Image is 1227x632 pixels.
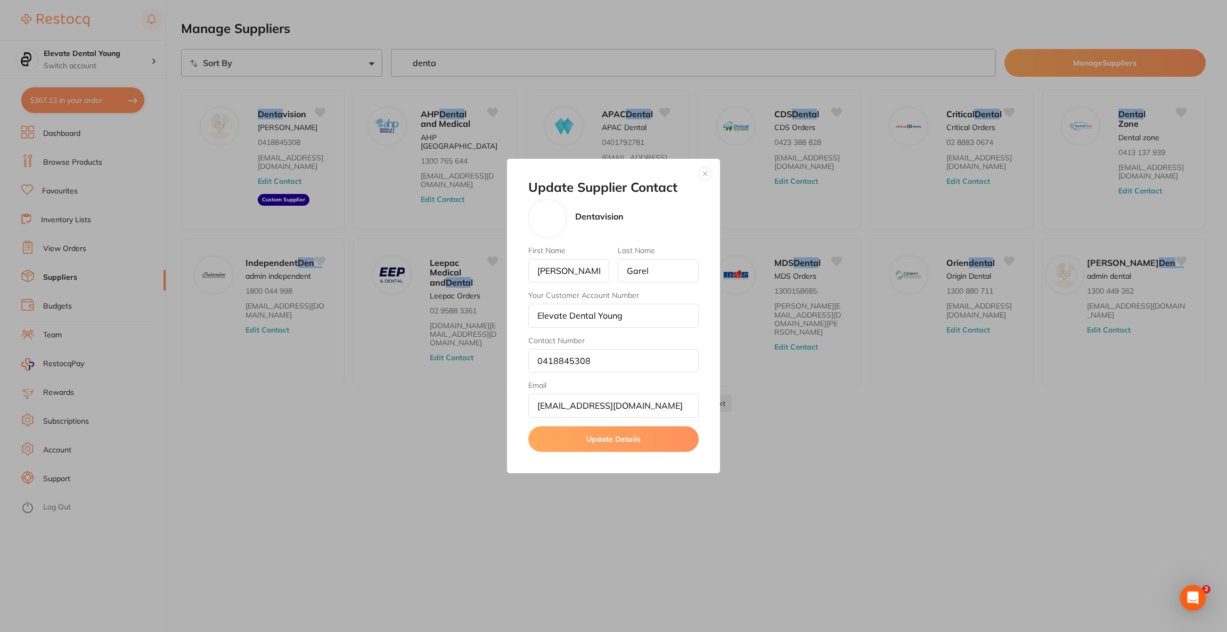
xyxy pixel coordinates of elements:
[528,246,609,255] label: First Name
[1202,585,1210,594] span: 2
[1180,585,1206,611] div: Open Intercom Messenger
[575,212,624,221] p: Dentavision
[528,180,699,195] h2: Update Supplier Contact
[528,381,699,390] label: Email
[618,246,699,255] label: Last Name
[528,291,699,299] label: Your Customer Account Number
[528,426,699,452] button: Update Details
[528,336,699,345] label: Contact Number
